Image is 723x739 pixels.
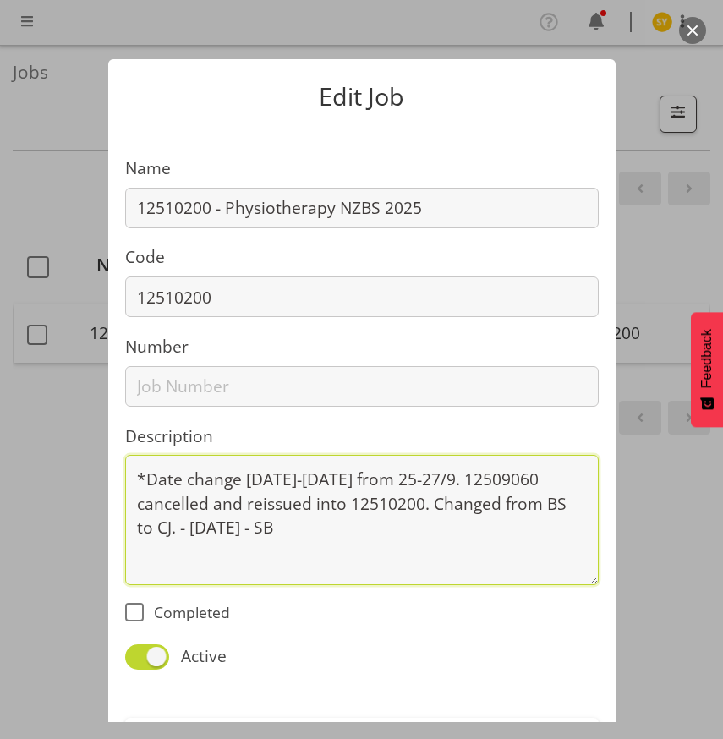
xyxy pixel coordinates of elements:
label: Name [125,156,599,181]
label: Code [125,245,599,270]
input: Job Code [125,276,599,317]
input: Job Name [125,188,599,228]
label: Description [125,424,599,449]
span: Feedback [699,329,715,388]
label: Number [125,335,599,359]
input: Job Number [125,366,599,407]
p: Edit Job [125,85,599,109]
span: Active [169,644,226,669]
button: Feedback - Show survey [691,312,723,427]
span: Completed [144,603,230,621]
